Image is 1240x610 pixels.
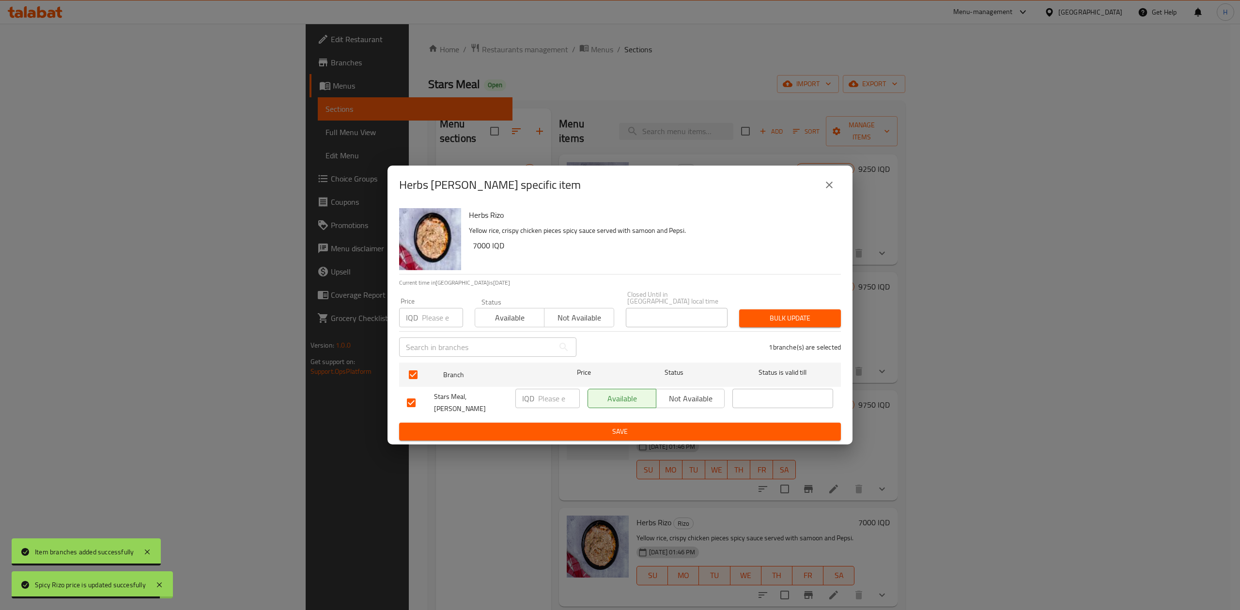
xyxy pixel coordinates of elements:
button: Available [475,308,544,327]
span: Bulk update [747,312,833,324]
h6: Herbs Rizo [469,208,833,222]
span: Status [624,366,725,379]
button: close [818,173,841,197]
span: Save [407,426,833,438]
span: Not available [660,392,721,406]
button: Available [588,389,656,408]
span: Stars Meal, [PERSON_NAME] [434,391,508,415]
p: Current time in [GEOGRAPHIC_DATA] is [DATE] [399,278,841,287]
p: IQD [406,312,418,323]
img: Herbs Rizo [399,208,461,270]
button: Not available [544,308,614,327]
span: Price [552,366,616,379]
h6: 7000 IQD [473,239,833,252]
p: Yellow rice, crispy chicken pieces spicy sauce served with samoon and Pepsi. [469,225,833,237]
div: Spicy Rizo price is updated succesfully [35,579,146,590]
button: Not available [656,389,725,408]
p: 1 branche(s) are selected [769,342,841,352]
span: Status is valid till [732,366,833,379]
input: Search in branches [399,337,554,357]
input: Please enter price [422,308,463,327]
span: Not available [548,311,610,325]
button: Bulk update [739,309,841,327]
span: Branch [443,369,544,381]
p: IQD [522,393,534,404]
div: Item branches added successfully [35,547,134,557]
button: Save [399,423,841,441]
span: Available [479,311,541,325]
h2: Herbs [PERSON_NAME] specific item [399,177,581,193]
span: Available [592,392,652,406]
input: Please enter price [538,389,580,408]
